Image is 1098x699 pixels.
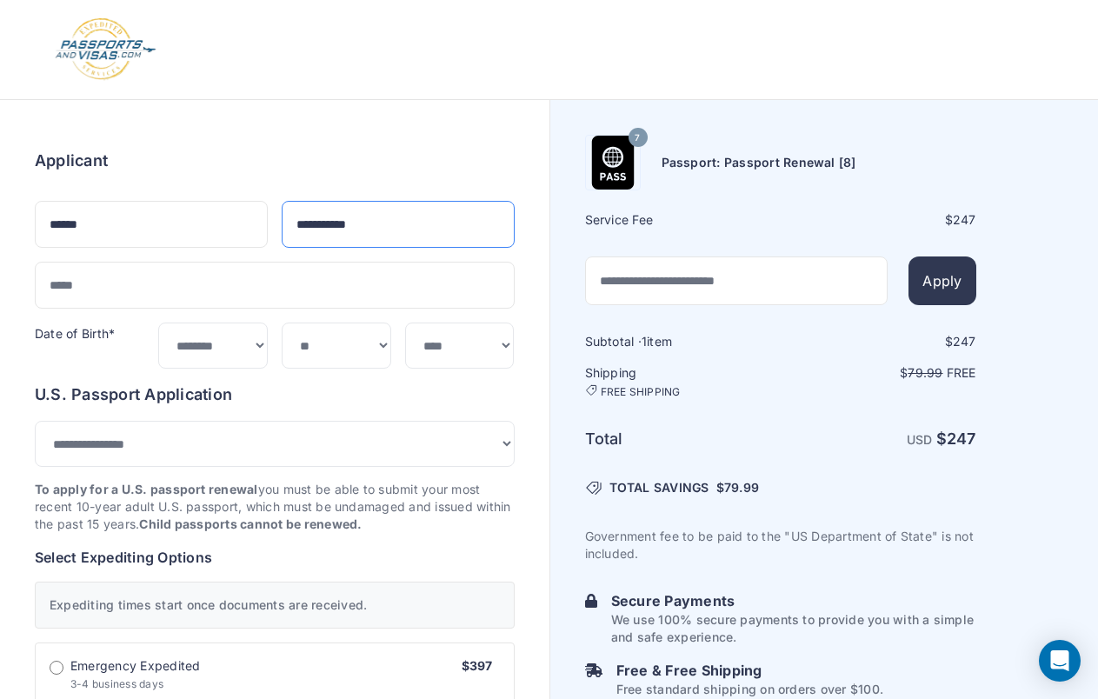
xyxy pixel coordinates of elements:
strong: Child passports cannot be renewed. [139,516,362,531]
h6: Applicant [35,149,108,173]
span: $397 [462,658,493,673]
strong: To apply for a U.S. passport renewal [35,482,258,496]
button: Apply [908,256,975,305]
p: Government fee to be paid to the "US Department of State" is not included. [585,528,976,563]
span: Emergency Expedited [70,657,201,675]
h6: Free & Free Shipping [616,660,883,681]
span: 247 [947,429,976,448]
div: Expediting times start once documents are received. [35,582,515,629]
span: USD [907,432,933,447]
span: Free [947,365,976,380]
div: Open Intercom Messenger [1039,640,1081,682]
span: 247 [953,334,976,349]
span: 1 [642,334,647,349]
h6: U.S. Passport Application [35,383,515,407]
label: Date of Birth* [35,326,115,341]
p: Free standard shipping on orders over $100. [616,681,883,698]
img: Product Name [586,136,640,190]
span: 79.99 [724,480,759,495]
p: you must be able to submit your most recent 10-year adult U.S. passport, which must be undamaged ... [35,481,515,533]
h6: Select Expediting Options [35,547,515,568]
h6: Subtotal · item [585,333,779,350]
strong: $ [936,429,976,448]
span: 3-4 business days [70,677,163,690]
div: $ [782,211,976,229]
span: 247 [953,212,976,227]
p: $ [782,364,976,382]
img: Logo [54,17,157,82]
h6: Passport: Passport Renewal [8] [662,154,856,171]
span: 7 [635,127,640,150]
h6: Secure Payments [611,590,976,611]
h6: Total [585,427,779,451]
span: TOTAL SAVINGS [609,479,709,496]
div: $ [782,333,976,350]
h6: Shipping [585,364,779,399]
span: 79.99 [908,365,942,380]
p: We use 100% secure payments to provide you with a simple and safe experience. [611,611,976,646]
span: $ [716,479,759,496]
span: FREE SHIPPING [601,385,681,399]
h6: Service Fee [585,211,779,229]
